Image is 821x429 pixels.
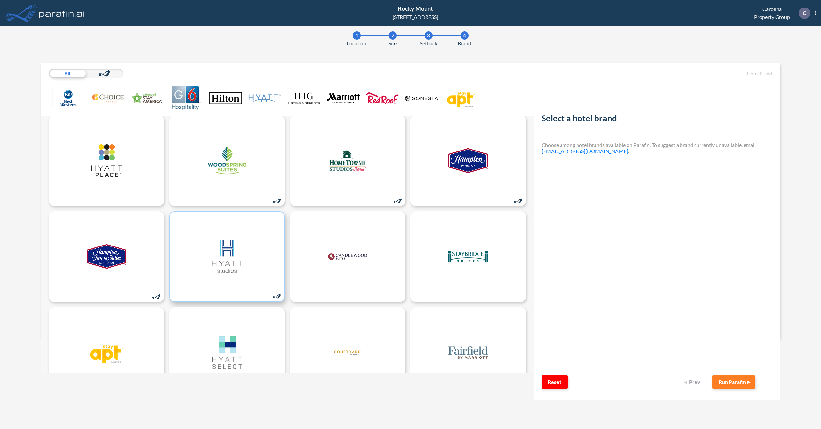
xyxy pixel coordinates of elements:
img: logo [448,240,488,273]
div: 2 [389,31,397,40]
img: G6 Hospitality [170,86,203,110]
h4: Choose among hotel brands available on Parafin. To suggest a brand currently unavailable, email . [542,142,772,154]
div: [STREET_ADDRESS] [393,13,438,21]
button: Reset [542,375,568,389]
a: [EMAIL_ADDRESS][DOMAIN_NAME] [542,148,628,154]
div: All [49,69,86,78]
h2: Select a hotel brand [542,113,772,126]
span: Site [388,40,397,47]
p: C [803,10,806,16]
img: Red Roof [366,86,399,110]
img: logo [328,144,367,177]
img: logo [38,7,86,20]
h5: Hotel Brand [542,71,772,77]
span: Location [347,40,366,47]
button: Prev [680,375,706,389]
img: Hilton [209,86,242,110]
img: logo [208,336,247,369]
span: Setback [420,40,437,47]
img: Hyatt [248,86,281,110]
img: stayAPT [444,86,477,110]
img: Best Western [52,86,85,110]
img: Choice [92,86,124,110]
img: Sonesta [405,86,438,110]
img: logo [208,240,247,273]
img: IHG [288,86,320,110]
button: Run Parafin [712,375,755,389]
div: 3 [425,31,433,40]
img: Extended Stay America [131,86,163,110]
img: logo [208,144,247,177]
div: 1 [353,31,361,40]
img: logo [448,336,488,369]
img: logo [87,240,126,273]
img: logo [87,144,126,177]
img: logo [328,240,367,273]
img: logo [87,336,126,369]
span: Rocky Mount [398,5,433,12]
div: 4 [461,31,469,40]
img: logo [328,336,367,369]
span: Brand [458,40,471,47]
div: Carolina Property Group [742,8,816,19]
img: logo [448,144,488,177]
img: Marriott [327,86,360,110]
